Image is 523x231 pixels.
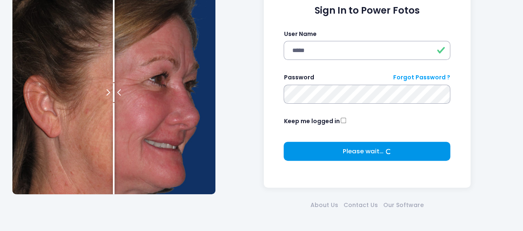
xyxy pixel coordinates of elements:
a: Contact Us [341,201,380,210]
a: Our Software [380,201,426,210]
label: Password [284,73,314,82]
a: Forgot Password ? [393,73,450,82]
a: About Us [308,201,341,210]
label: User Name [284,30,316,38]
h1: Sign In to Power Fotos [284,5,450,16]
span: Please wait... [343,147,392,156]
button: Please wait... [284,142,450,161]
label: Keep me logged in [284,117,339,126]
